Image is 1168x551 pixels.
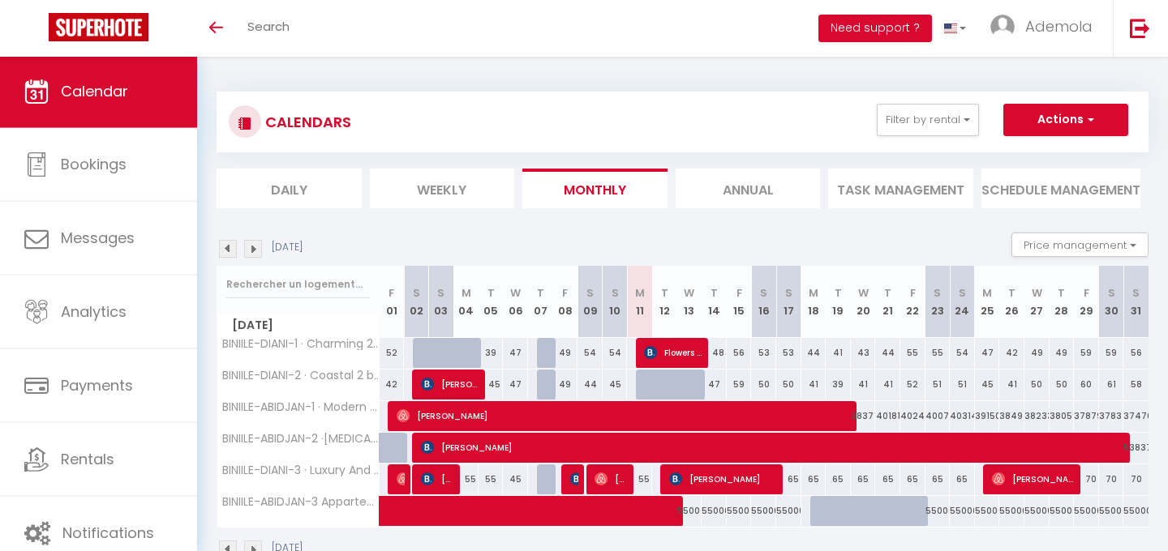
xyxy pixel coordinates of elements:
[851,338,876,368] div: 43
[925,266,951,338] th: 23
[1074,401,1099,431] div: 37879
[261,104,351,140] h3: CALENDARS
[1123,433,1149,463] div: 53837
[1108,285,1115,301] abbr: S
[900,401,925,431] div: 40240
[751,369,776,399] div: 50
[999,338,1024,368] div: 42
[462,285,471,301] abbr: M
[578,266,603,338] th: 09
[858,285,869,301] abbr: W
[61,301,127,322] span: Analytics
[999,496,1024,526] div: 55000
[1050,496,1075,526] div: 55000
[510,285,521,301] abbr: W
[220,464,382,476] span: BINIILE-DIANI-3 · Luxury And Spacious Pool house near the beaches
[1050,338,1075,368] div: 49
[627,464,652,494] div: 55
[851,464,876,494] div: 65
[975,401,1000,431] div: 39150
[389,285,394,301] abbr: F
[1024,338,1050,368] div: 49
[877,104,979,136] button: Filter by rental
[553,338,578,368] div: 49
[1024,369,1050,399] div: 50
[1024,496,1050,526] div: 55000
[380,266,405,338] th: 01
[1050,266,1075,338] th: 28
[1025,16,1093,36] span: Ademola
[1123,369,1149,399] div: 58
[990,15,1015,39] img: ...
[818,15,932,42] button: Need support ?
[950,464,975,494] div: 65
[1050,401,1075,431] div: 38059
[975,266,1000,338] th: 25
[900,464,925,494] div: 65
[528,266,553,338] th: 07
[992,463,1076,494] span: [PERSON_NAME]
[453,464,479,494] div: 55
[950,266,975,338] th: 24
[736,285,742,301] abbr: F
[1074,464,1099,494] div: 70
[900,338,925,368] div: 55
[421,369,479,399] span: [PERSON_NAME]
[217,314,379,337] span: [DATE]
[61,449,114,469] span: Rentals
[1050,369,1075,399] div: 50
[61,81,128,101] span: Calendar
[900,369,925,399] div: 52
[1011,233,1149,257] button: Price management
[217,169,362,208] li: Daily
[875,338,900,368] div: 44
[437,285,444,301] abbr: S
[603,369,628,399] div: 45
[220,338,382,350] span: BINIILE-DIANI-1 · Charming 2-Bedroom in Diani
[503,369,528,399] div: 47
[1008,285,1016,301] abbr: T
[49,13,148,41] img: Super Booking
[1099,369,1124,399] div: 61
[851,266,876,338] th: 20
[835,285,842,301] abbr: T
[1099,338,1124,368] div: 59
[1074,369,1099,399] div: 60
[1084,285,1089,301] abbr: F
[875,266,900,338] th: 21
[553,266,578,338] th: 08
[801,369,827,399] div: 41
[627,266,652,338] th: 11
[404,266,429,338] th: 02
[925,401,951,431] div: 40073
[272,240,303,255] p: [DATE]
[826,338,851,368] div: 41
[828,169,973,208] li: Task Management
[925,369,951,399] div: 51
[370,169,515,208] li: Weekly
[1099,266,1124,338] th: 30
[1058,285,1065,301] abbr: T
[925,464,951,494] div: 65
[503,338,528,368] div: 47
[453,266,479,338] th: 04
[397,463,405,494] span: Rotsy Ratsimbarison
[586,285,594,301] abbr: S
[503,266,528,338] th: 06
[727,266,752,338] th: 15
[603,338,628,368] div: 54
[776,369,801,399] div: 50
[875,464,900,494] div: 65
[479,464,504,494] div: 55
[1100,483,1168,551] iframe: LiveChat chat widget
[684,285,694,301] abbr: W
[959,285,966,301] abbr: S
[652,266,677,338] th: 12
[776,266,801,338] th: 17
[702,369,727,399] div: 47
[1132,285,1140,301] abbr: S
[934,285,941,301] abbr: S
[61,228,135,248] span: Messages
[975,338,1000,368] div: 47
[226,270,370,299] input: Rechercher un logement...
